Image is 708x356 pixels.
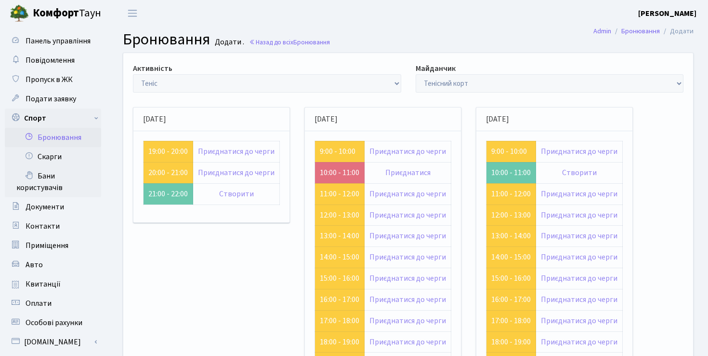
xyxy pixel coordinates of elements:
[320,189,359,199] a: 11:00 - 12:00
[541,189,617,199] a: Приєднатися до черги
[5,255,101,274] a: Авто
[26,55,75,66] span: Повідомлення
[621,26,660,36] a: Бронювання
[26,240,68,251] span: Приміщення
[541,273,617,284] a: Приєднатися до черги
[541,337,617,347] a: Приєднатися до черги
[369,315,446,326] a: Приєднатися до черги
[369,210,446,220] a: Приєднатися до черги
[491,315,531,326] a: 17:00 - 18:00
[305,108,461,131] div: [DATE]
[541,294,617,305] a: Приєднатися до черги
[385,167,431,178] a: Приєднатися
[416,63,456,74] label: Майданчик
[33,5,79,21] b: Комфорт
[541,315,617,326] a: Приєднатися до черги
[491,294,531,305] a: 16:00 - 17:00
[5,128,101,147] a: Бронювання
[491,146,527,157] a: 9:00 - 10:00
[148,167,188,178] a: 20:00 - 21:00
[369,189,446,199] a: Приєднатися до черги
[26,279,61,289] span: Квитанції
[369,146,446,157] a: Приєднатися до черги
[26,317,82,328] span: Особові рахунки
[144,183,193,205] td: 21:00 - 22:00
[369,337,446,347] a: Приєднатися до черги
[320,315,359,326] a: 17:00 - 18:00
[638,8,696,19] a: [PERSON_NAME]
[219,189,254,199] a: Створити
[5,147,101,166] a: Скарги
[10,4,29,23] img: logo.png
[5,51,101,70] a: Повідомлення
[320,167,359,178] a: 10:00 - 11:00
[486,162,536,183] td: 10:00 - 11:00
[491,210,531,220] a: 12:00 - 13:00
[320,294,359,305] a: 16:00 - 17:00
[541,210,617,220] a: Приєднатися до черги
[541,146,617,157] a: Приєднатися до черги
[5,166,101,197] a: Бани користувачів
[198,167,275,178] a: Приєднатися до черги
[369,252,446,262] a: Приєднатися до черги
[5,197,101,217] a: Документи
[133,108,289,131] div: [DATE]
[562,167,597,178] a: Створити
[320,337,359,347] a: 18:00 - 19:00
[491,273,531,284] a: 15:00 - 16:00
[320,252,359,262] a: 14:00 - 15:00
[5,70,101,89] a: Пропуск в ЖК
[476,108,632,131] div: [DATE]
[5,217,101,236] a: Контакти
[5,332,101,352] a: [DOMAIN_NAME]
[249,38,330,47] a: Назад до всіхБронювання
[213,38,244,47] small: Додати .
[26,74,73,85] span: Пропуск в ЖК
[5,109,101,128] a: Спорт
[198,146,275,157] a: Приєднатися до черги
[26,221,60,232] span: Контакти
[660,26,694,37] li: Додати
[320,231,359,241] a: 13:00 - 14:00
[33,5,101,22] span: Таун
[491,189,531,199] a: 11:00 - 12:00
[26,202,64,212] span: Документи
[593,26,611,36] a: Admin
[5,294,101,313] a: Оплати
[369,294,446,305] a: Приєднатися до черги
[26,36,91,46] span: Панель управління
[369,273,446,284] a: Приєднатися до черги
[579,21,708,41] nav: breadcrumb
[148,146,188,157] a: 19:00 - 20:00
[5,236,101,255] a: Приміщення
[5,313,101,332] a: Особові рахунки
[491,252,531,262] a: 14:00 - 15:00
[320,210,359,220] a: 12:00 - 13:00
[491,231,531,241] a: 13:00 - 14:00
[5,274,101,294] a: Квитанції
[26,94,76,104] span: Подати заявку
[120,5,144,21] button: Переключити навігацію
[491,337,531,347] a: 18:00 - 19:00
[123,28,210,51] span: Бронювання
[320,273,359,284] a: 15:00 - 16:00
[541,252,617,262] a: Приєднатися до черги
[26,260,43,270] span: Авто
[5,31,101,51] a: Панель управління
[26,298,52,309] span: Оплати
[293,38,330,47] span: Бронювання
[369,231,446,241] a: Приєднатися до черги
[541,231,617,241] a: Приєднатися до черги
[320,146,355,157] a: 9:00 - 10:00
[5,89,101,109] a: Подати заявку
[133,63,172,74] label: Активність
